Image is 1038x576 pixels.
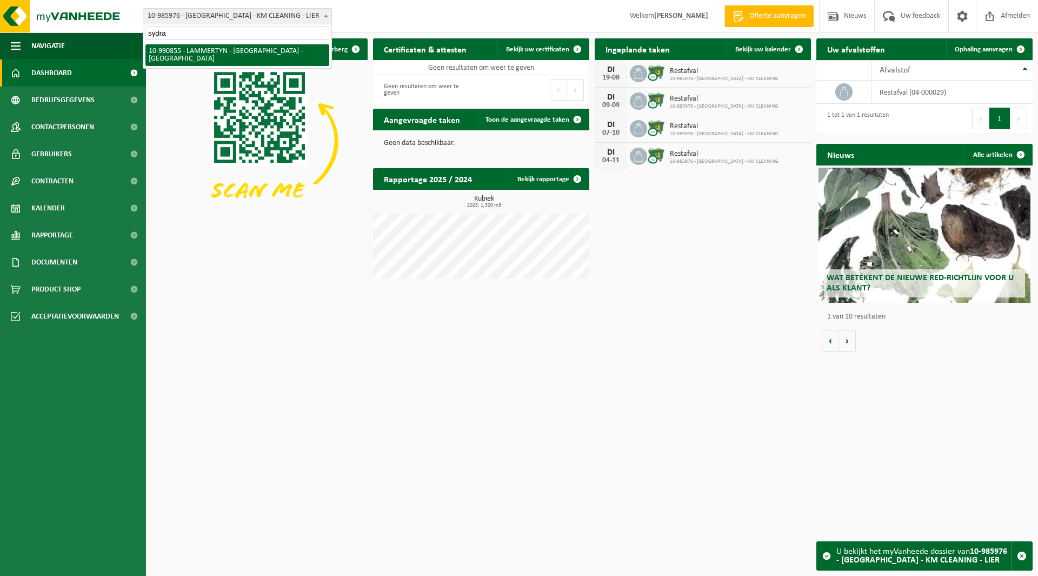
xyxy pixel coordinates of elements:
[989,108,1010,129] button: 1
[724,5,814,27] a: Offerte aanvragen
[972,108,989,129] button: Previous
[600,148,622,157] div: DI
[315,38,367,60] button: Verberg
[31,141,72,168] span: Gebruikers
[822,107,889,130] div: 1 tot 1 van 1 resultaten
[735,46,791,53] span: Bekijk uw kalender
[143,9,331,24] span: 10-985976 - LAMMERTYN - KM CLEANING - LIER
[373,109,471,130] h2: Aangevraagde taken
[143,8,332,24] span: 10-985976 - LAMMERTYN - KM CLEANING - LIER
[378,78,476,102] div: Geen resultaten om weer te geven
[384,140,578,147] p: Geen data beschikbaar.
[497,38,588,60] a: Bekijk uw certificaten
[955,46,1013,53] span: Ophaling aanvragen
[31,32,65,59] span: Navigatie
[600,74,622,82] div: 19-08
[378,195,589,208] h3: Kubiek
[747,11,808,22] span: Offerte aanvragen
[670,150,778,158] span: Restafval
[373,60,589,75] td: Geen resultaten om weer te geven
[31,87,95,114] span: Bedrijfsgegevens
[373,38,477,59] h2: Certificaten & attesten
[946,38,1032,60] a: Ophaling aanvragen
[819,168,1030,303] a: Wat betekent de nieuwe RED-richtlijn voor u als klant?
[31,303,119,330] span: Acceptatievoorwaarden
[822,330,839,352] button: Vorige
[509,168,588,190] a: Bekijk rapportage
[600,65,622,74] div: DI
[670,103,778,110] span: 10-985976 - [GEOGRAPHIC_DATA] - KM CLEANING
[600,93,622,102] div: DI
[485,116,569,123] span: Toon de aangevraagde taken
[567,79,584,101] button: Next
[647,63,666,82] img: WB-0660-CU
[827,313,1027,321] p: 1 van 10 resultaten
[670,95,778,103] span: Restafval
[839,330,856,352] button: Volgende
[647,146,666,164] img: WB-0660-CU
[816,38,896,59] h2: Uw afvalstoffen
[550,79,567,101] button: Previous
[964,144,1032,165] a: Alle artikelen
[1010,108,1027,129] button: Next
[670,131,778,137] span: 10-985976 - [GEOGRAPHIC_DATA] - KM CLEANING
[595,38,681,59] h2: Ingeplande taken
[880,66,910,75] span: Afvalstof
[670,67,778,76] span: Restafval
[600,129,622,137] div: 07-10
[600,157,622,164] div: 04-11
[727,38,810,60] a: Bekijk uw kalender
[378,203,589,208] span: 2025: 1,320 m3
[670,122,778,131] span: Restafval
[836,542,1011,570] div: U bekijkt het myVanheede dossier van
[151,60,368,222] img: Download de VHEPlus App
[816,144,865,165] h2: Nieuws
[31,168,74,195] span: Contracten
[506,46,569,53] span: Bekijk uw certificaten
[871,81,1033,104] td: restafval (04-000029)
[827,274,1014,293] span: Wat betekent de nieuwe RED-richtlijn voor u als klant?
[647,118,666,137] img: WB-0660-CU
[836,547,1007,565] strong: 10-985976 - [GEOGRAPHIC_DATA] - KM CLEANING - LIER
[31,249,77,276] span: Documenten
[31,195,65,222] span: Kalender
[670,76,778,82] span: 10-985976 - [GEOGRAPHIC_DATA] - KM CLEANING
[145,44,329,66] li: 10-990855 - LAMMERTYN - [GEOGRAPHIC_DATA] - [GEOGRAPHIC_DATA]
[654,12,708,20] strong: [PERSON_NAME]
[31,59,72,87] span: Dashboard
[600,102,622,109] div: 09-09
[324,46,348,53] span: Verberg
[31,276,81,303] span: Product Shop
[31,222,73,249] span: Rapportage
[670,158,778,165] span: 10-985976 - [GEOGRAPHIC_DATA] - KM CLEANING
[600,121,622,129] div: DI
[31,114,94,141] span: Contactpersonen
[477,109,588,130] a: Toon de aangevraagde taken
[373,168,483,189] h2: Rapportage 2025 / 2024
[647,91,666,109] img: WB-0660-CU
